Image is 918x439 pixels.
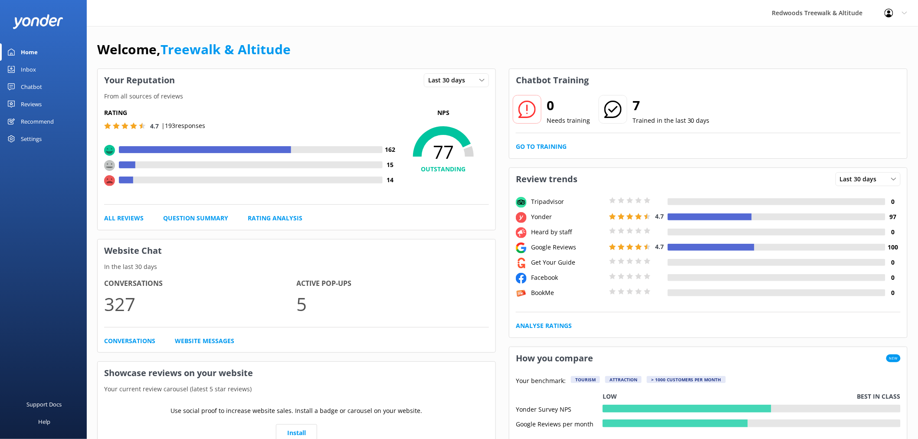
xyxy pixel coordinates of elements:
[248,213,302,223] a: Rating Analysis
[516,405,603,413] div: Yonder Survey NPS
[98,239,495,262] h3: Website Chat
[857,392,901,401] p: Best in class
[383,175,398,185] h4: 14
[104,213,144,223] a: All Reviews
[98,384,495,394] p: Your current review carousel (latest 5 star reviews)
[104,336,155,346] a: Conversations
[529,288,607,298] div: BookMe
[885,288,901,298] h4: 0
[529,227,607,237] div: Heard by staff
[516,142,567,151] a: Go to Training
[21,95,42,113] div: Reviews
[171,406,423,416] p: Use social proof to increase website sales. Install a badge or carousel on your website.
[97,39,291,60] h1: Welcome,
[655,242,664,251] span: 4.7
[297,289,489,318] p: 5
[509,168,584,190] h3: Review trends
[885,273,901,282] h4: 0
[886,354,901,362] span: New
[885,212,901,222] h4: 97
[104,108,398,118] h5: Rating
[98,262,495,272] p: In the last 30 days
[885,242,901,252] h4: 100
[647,376,726,383] div: > 1000 customers per month
[529,212,607,222] div: Yonder
[21,130,42,147] div: Settings
[603,392,617,401] p: Low
[383,145,398,154] h4: 162
[516,376,566,387] p: Your benchmark:
[885,258,901,267] h4: 0
[98,362,495,384] h3: Showcase reviews on your website
[547,95,590,116] h2: 0
[297,278,489,289] h4: Active Pop-ups
[21,43,38,61] div: Home
[175,336,234,346] a: Website Messages
[38,413,50,430] div: Help
[398,164,489,174] h4: OUTSTANDING
[840,174,882,184] span: Last 30 days
[161,121,205,131] p: | 193 responses
[27,396,62,413] div: Support Docs
[98,92,495,101] p: From all sources of reviews
[529,242,607,252] div: Google Reviews
[633,116,710,125] p: Trained in the last 30 days
[529,197,607,206] div: Tripadvisor
[150,122,159,130] span: 4.7
[104,289,297,318] p: 327
[516,321,572,331] a: Analyse Ratings
[21,113,54,130] div: Recommend
[509,347,600,370] h3: How you compare
[885,197,901,206] h4: 0
[509,69,595,92] h3: Chatbot Training
[571,376,600,383] div: Tourism
[398,108,489,118] p: NPS
[547,116,590,125] p: Needs training
[98,69,181,92] h3: Your Reputation
[529,273,607,282] div: Facebook
[428,75,470,85] span: Last 30 days
[516,419,603,427] div: Google Reviews per month
[398,141,489,163] span: 77
[161,40,291,58] a: Treewalk & Altitude
[633,95,710,116] h2: 7
[529,258,607,267] div: Get Your Guide
[885,227,901,237] h4: 0
[21,78,42,95] div: Chatbot
[655,212,664,220] span: 4.7
[383,160,398,170] h4: 15
[21,61,36,78] div: Inbox
[605,376,642,383] div: Attraction
[163,213,228,223] a: Question Summary
[13,14,63,29] img: yonder-white-logo.png
[104,278,297,289] h4: Conversations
